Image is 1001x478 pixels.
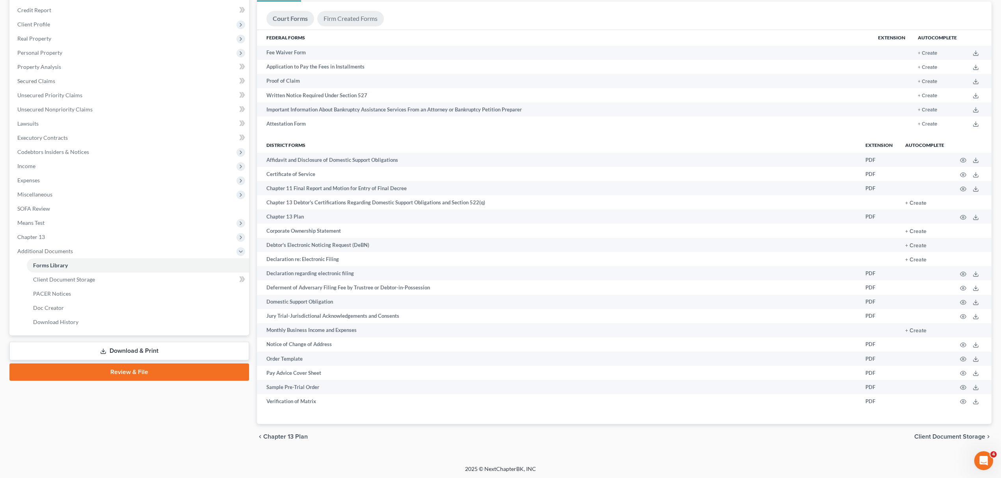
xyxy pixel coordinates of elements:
td: PDF [859,167,899,181]
td: Declaration regarding electronic filing [257,266,859,280]
span: Download History [33,319,78,325]
td: Proof of Claim [257,74,872,88]
td: Verification of Matrix [257,394,859,408]
span: Credit Report [17,7,51,13]
span: Unsecured Nonpriority Claims [17,106,93,113]
span: Income [17,163,35,169]
td: Chapter 13 Plan [257,209,859,224]
a: Download & Print [9,342,249,360]
span: Unsecured Priority Claims [17,92,82,98]
a: PACER Notices [27,287,249,301]
a: Unsecured Priority Claims [11,88,249,102]
td: Domestic Support Obligation [257,295,859,309]
td: Application to Pay the Fees in Installments [257,60,872,74]
span: Secured Claims [17,78,55,84]
a: Court Forms [266,11,314,26]
span: Forms Library [33,262,68,269]
td: PDF [859,394,899,408]
button: + Create [905,229,927,234]
a: Client Document Storage [27,272,249,287]
td: Jury Trial-Jurisdictional Acknowledgements and Consents [257,309,859,323]
span: PACER Notices [33,290,71,297]
span: Lawsuits [17,120,39,127]
td: Fee Waiver Form [257,46,872,60]
button: + Create [918,65,937,70]
td: PDF [859,366,899,380]
button: + Create [918,79,937,84]
span: 4 [990,451,997,458]
td: PDF [859,309,899,323]
span: Executory Contracts [17,134,68,141]
td: Pay Advice Cover Sheet [257,366,859,380]
button: + Create [918,93,937,98]
td: Important Information About Bankruptcy Assistance Services From an Attorney or Bankruptcy Petitio... [257,102,872,117]
td: PDF [859,280,899,295]
td: Attestation Form [257,117,872,131]
td: Chapter 11 Final Report and Motion for Entry of Final Decree [257,181,859,195]
span: Expenses [17,177,40,183]
td: Monthly Business Income and Expenses [257,323,859,337]
th: Extension [859,137,899,153]
a: Property Analysis [11,60,249,74]
i: chevron_right [985,434,992,440]
button: + Create [918,51,937,56]
th: Autocomplete [912,30,963,46]
td: PDF [859,266,899,280]
i: chevron_left [257,434,263,440]
th: Federal Forms [257,30,872,46]
button: + Create [918,122,937,127]
td: Certificate of Service [257,167,859,181]
button: + Create [905,200,927,206]
span: Property Analysis [17,63,61,70]
a: Secured Claims [11,74,249,88]
td: Affidavit and Disclosure of Domestic Support Obligations [257,153,859,167]
span: Chapter 13 [17,233,45,240]
button: + Create [918,107,937,113]
a: Firm Created Forms [317,11,384,26]
th: Extension [872,30,912,46]
td: PDF [859,181,899,195]
span: Chapter 13 Plan [263,434,308,440]
td: Sample Pre-Trial Order [257,380,859,394]
td: Written Notice Required Under Section 527 [257,88,872,102]
td: Declaration re: Electronic Filing [257,252,859,266]
a: Lawsuits [11,117,249,131]
a: Forms Library [27,258,249,272]
td: Order Template [257,352,859,366]
button: + Create [905,328,927,333]
td: Deferment of Adversary Filing Fee by Trustree or Debtor-in-Possession [257,280,859,295]
span: Means Test [17,219,45,226]
span: Client Document Storage [914,434,985,440]
td: PDF [859,380,899,394]
a: Executory Contracts [11,131,249,145]
button: + Create [905,257,927,263]
span: Additional Documents [17,248,73,254]
td: Chapter 13 Debtor's Certifications Regarding Domestic Support Obligations and Section 522(q) [257,195,859,209]
a: SOFA Review [11,202,249,216]
a: Unsecured Nonpriority Claims [11,102,249,117]
span: Personal Property [17,49,62,56]
td: Debtor's Electronic Noticing Request (DeBN) [257,238,859,252]
td: PDF [859,337,899,352]
a: Review & File [9,363,249,381]
span: Doc Creator [33,304,64,311]
td: PDF [859,295,899,309]
a: Doc Creator [27,301,249,315]
th: District forms [257,137,859,153]
button: + Create [905,243,927,248]
span: Real Property [17,35,51,42]
a: Download History [27,315,249,329]
td: PDF [859,352,899,366]
span: Codebtors Insiders & Notices [17,148,89,155]
a: Credit Report [11,3,249,17]
td: PDF [859,153,899,167]
button: Client Document Storage chevron_right [914,434,992,440]
td: Corporate Ownership Statement [257,224,859,238]
span: SOFA Review [17,205,50,212]
span: Client Profile [17,21,50,28]
span: Miscellaneous [17,191,52,198]
iframe: Intercom live chat [974,451,993,470]
span: Client Document Storage [33,276,95,283]
td: Notice of Change of Address [257,337,859,352]
button: chevron_left Chapter 13 Plan [257,434,308,440]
